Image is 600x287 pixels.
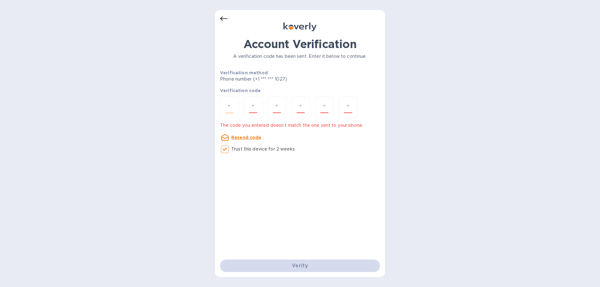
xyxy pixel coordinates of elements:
[220,53,380,60] p: A verification code has been sent. Enter it below to continue.
[220,87,380,94] p: Verification code
[231,135,262,140] u: Resend code
[220,76,335,82] p: Phone number (+1 *** *** 1027)
[220,37,380,51] h1: Account Verification
[220,70,268,75] b: Verification method
[220,122,380,129] p: The code you entered doesn’t match the one sent to your phone.
[231,146,295,152] p: Trust this device for 2 weeks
